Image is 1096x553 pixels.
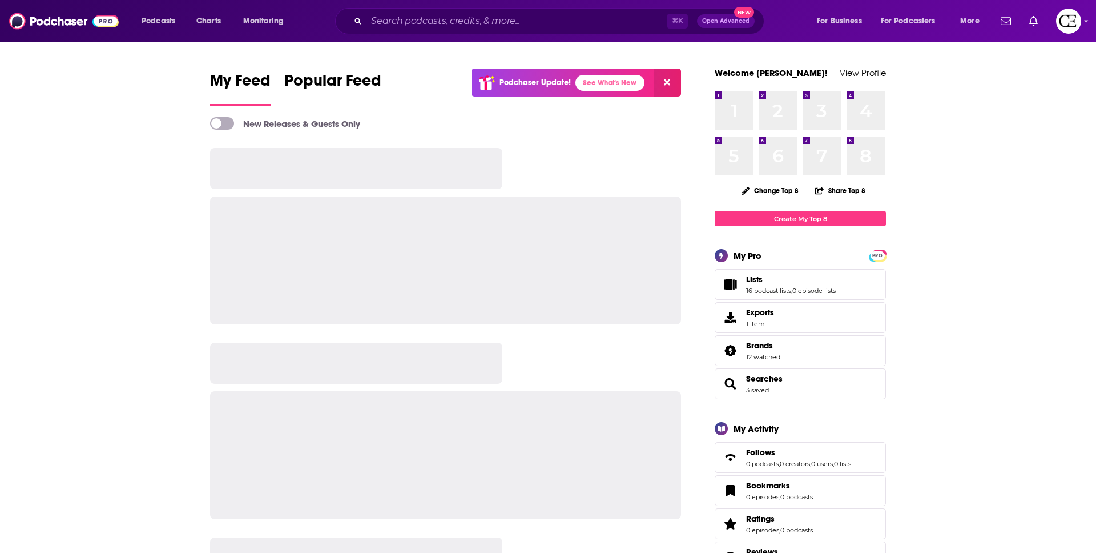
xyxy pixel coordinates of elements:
[142,13,175,29] span: Podcasts
[702,18,750,24] span: Open Advanced
[1025,11,1042,31] a: Show notifications dropdown
[210,71,271,106] a: My Feed
[715,368,886,399] span: Searches
[346,8,775,34] div: Search podcasts, credits, & more...
[746,386,769,394] a: 3 saved
[715,442,886,473] span: Follows
[746,514,775,524] span: Ratings
[871,251,884,259] a: PRO
[719,516,742,532] a: Ratings
[746,493,779,501] a: 0 episodes
[746,447,851,458] a: Follows
[715,302,886,333] a: Exports
[952,12,994,30] button: open menu
[996,11,1016,31] a: Show notifications dropdown
[815,179,866,202] button: Share Top 8
[792,287,836,295] a: 0 episode lists
[746,374,783,384] a: Searches
[746,274,763,284] span: Lists
[746,274,836,284] a: Lists
[284,71,381,97] span: Popular Feed
[499,78,571,87] p: Podchaser Update!
[817,13,862,29] span: For Business
[873,12,952,30] button: open menu
[719,483,742,499] a: Bookmarks
[746,447,775,458] span: Follows
[243,13,284,29] span: Monitoring
[746,353,780,361] a: 12 watched
[746,526,779,534] a: 0 episodes
[715,475,886,506] span: Bookmarks
[719,276,742,292] a: Lists
[715,211,886,226] a: Create My Top 8
[734,250,761,261] div: My Pro
[746,340,773,351] span: Brands
[810,460,811,468] span: ,
[366,12,667,30] input: Search podcasts, credits, & more...
[715,269,886,300] span: Lists
[746,320,774,328] span: 1 item
[715,508,886,539] span: Ratings
[719,450,742,466] a: Follows
[780,493,813,501] a: 0 podcasts
[715,67,828,78] a: Welcome [PERSON_NAME]!
[779,460,780,468] span: ,
[735,183,805,198] button: Change Top 8
[9,10,119,32] img: Podchaser - Follow, Share and Rate Podcasts
[210,71,271,97] span: My Feed
[811,460,833,468] a: 0 users
[1056,9,1081,34] span: Logged in as cozyearthaudio
[881,13,936,29] span: For Podcasters
[834,460,851,468] a: 0 lists
[734,7,755,18] span: New
[746,340,780,351] a: Brands
[746,480,813,491] a: Bookmarks
[719,343,742,359] a: Brands
[1056,9,1081,34] button: Show profile menu
[960,13,980,29] span: More
[719,376,742,392] a: Searches
[746,307,774,318] span: Exports
[734,423,779,434] div: My Activity
[134,12,190,30] button: open menu
[715,335,886,366] span: Brands
[284,71,381,106] a: Popular Feed
[210,117,360,130] a: New Releases & Guests Only
[840,67,886,78] a: View Profile
[719,310,742,326] span: Exports
[791,287,792,295] span: ,
[779,493,780,501] span: ,
[189,12,228,30] a: Charts
[833,460,834,468] span: ,
[871,251,884,260] span: PRO
[235,12,299,30] button: open menu
[746,287,791,295] a: 16 podcast lists
[196,13,221,29] span: Charts
[746,460,779,468] a: 0 podcasts
[697,14,755,28] button: Open AdvancedNew
[667,14,688,29] span: ⌘ K
[1056,9,1081,34] img: User Profile
[746,514,813,524] a: Ratings
[780,526,813,534] a: 0 podcasts
[779,526,780,534] span: ,
[780,460,810,468] a: 0 creators
[746,480,790,491] span: Bookmarks
[809,12,876,30] button: open menu
[575,75,644,91] a: See What's New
